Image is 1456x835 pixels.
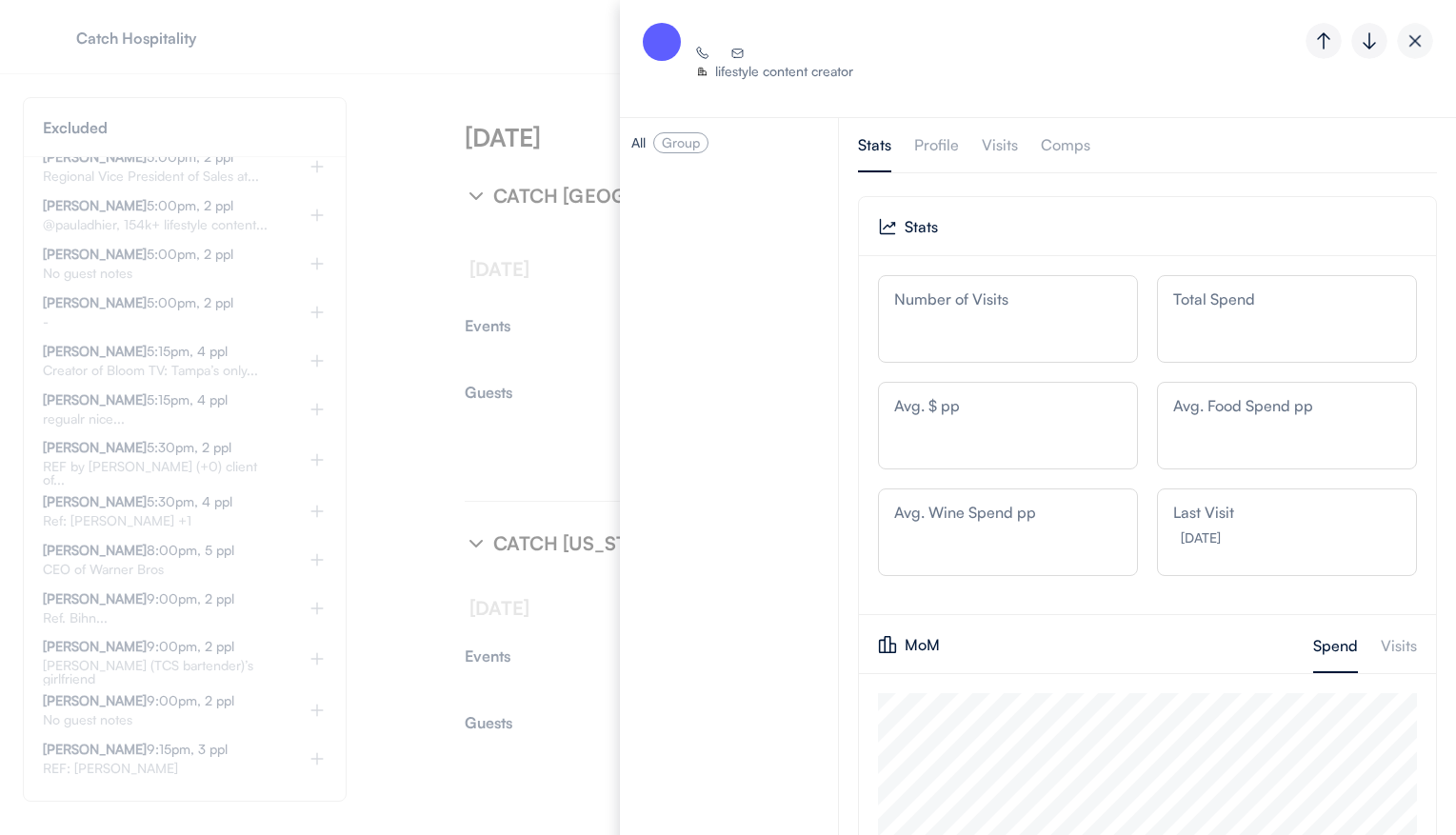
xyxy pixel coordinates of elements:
img: Icon%20%282%29.svg [731,49,744,58]
div: Stats [905,219,1436,234]
img: Group%2048096933.svg [1306,23,1342,59]
div: Avg. $ pp [894,398,1122,413]
div: Comps [1041,137,1090,152]
div: Profile [914,137,959,152]
div: Next guest [1351,23,1387,59]
div: Total Spend [1173,291,1401,307]
img: line-chart-up-02.svg [878,217,897,236]
div: Avg. Wine Spend pp [894,505,1122,520]
img: Icon%20%281%29.svg [696,47,708,59]
div: Previous guest [1306,23,1342,59]
div: All [631,136,646,149]
div: Spend [1313,638,1358,653]
img: Icon%20%2816%29.svg [878,635,897,654]
div: [DATE] [1181,531,1221,545]
div: Visits [982,137,1018,152]
div: Stats [858,137,891,152]
img: Group%2048096932.svg [1351,23,1387,59]
img: Group%2048095709.png [1397,23,1433,59]
div: MoM [905,637,1313,652]
div: Group [662,136,700,149]
div: Visits [1381,638,1417,653]
div: lifestyle content creator [715,65,853,78]
div: Number of Visits [894,291,1122,307]
img: building-05.svg [696,67,708,76]
div: Avg. Food Spend pp [1173,398,1401,413]
div: Last Visit [1173,505,1401,520]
